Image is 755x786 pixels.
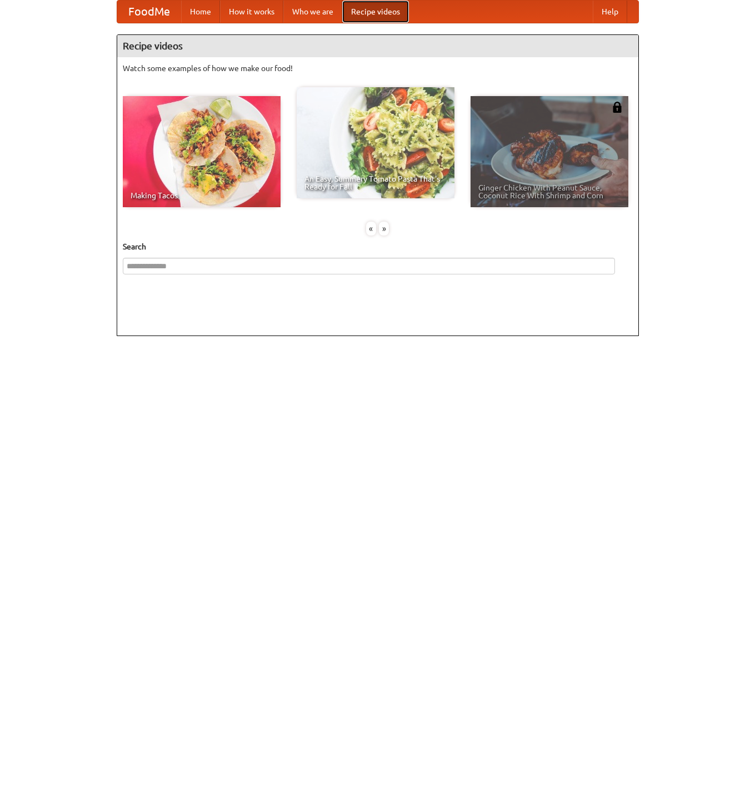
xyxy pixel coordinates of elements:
p: Watch some examples of how we make our food! [123,63,633,74]
img: 483408.png [612,102,623,113]
span: An Easy, Summery Tomato Pasta That's Ready for Fall [304,175,447,191]
a: Who we are [283,1,342,23]
div: « [366,222,376,236]
div: » [379,222,389,236]
span: Making Tacos [131,192,273,199]
a: How it works [220,1,283,23]
h5: Search [123,241,633,252]
h4: Recipe videos [117,35,638,57]
a: Recipe videos [342,1,409,23]
a: FoodMe [117,1,181,23]
a: Home [181,1,220,23]
a: Help [593,1,627,23]
a: Making Tacos [123,96,281,207]
a: An Easy, Summery Tomato Pasta That's Ready for Fall [297,87,454,198]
